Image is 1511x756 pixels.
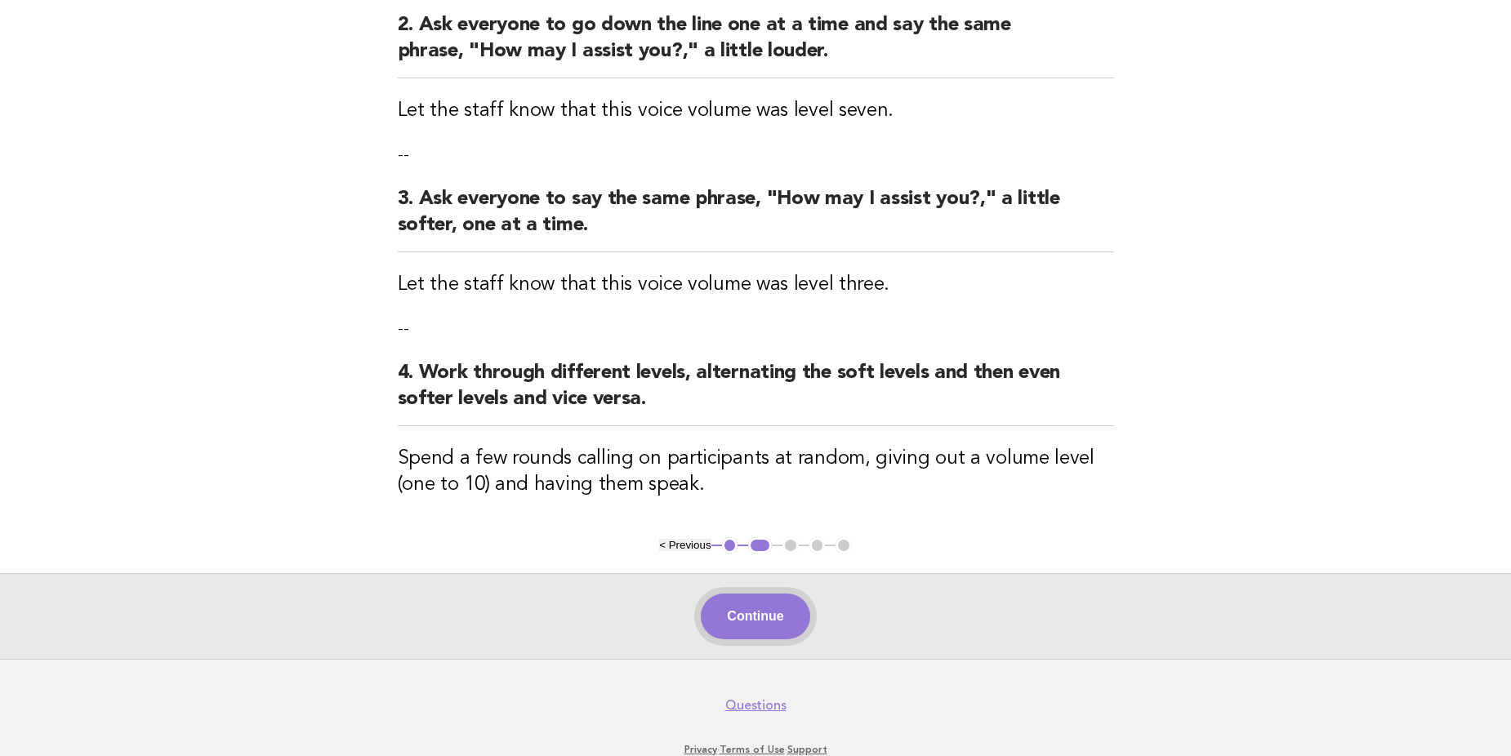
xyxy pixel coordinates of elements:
button: 2 [748,537,772,554]
a: Terms of Use [720,744,785,755]
button: Continue [701,594,809,639]
p: · · [256,743,1255,756]
button: < Previous [659,539,711,551]
p: -- [398,318,1114,340]
h3: Spend a few rounds calling on participants at random, giving out a volume level (one to 10) and h... [398,446,1114,498]
h2: 4. Work through different levels, alternating the soft levels and then even softer levels and vic... [398,360,1114,426]
a: Privacy [684,744,717,755]
h2: 2. Ask everyone to go down the line one at a time and say the same phrase, "How may I assist you?... [398,12,1114,78]
a: Questions [725,697,787,714]
p: -- [398,144,1114,167]
button: 1 [722,537,738,554]
a: Support [787,744,827,755]
h3: Let the staff know that this voice volume was level seven. [398,98,1114,124]
h3: Let the staff know that this voice volume was level three. [398,272,1114,298]
h2: 3. Ask everyone to say the same phrase, "How may I assist you?," a little softer, one at a time. [398,186,1114,252]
